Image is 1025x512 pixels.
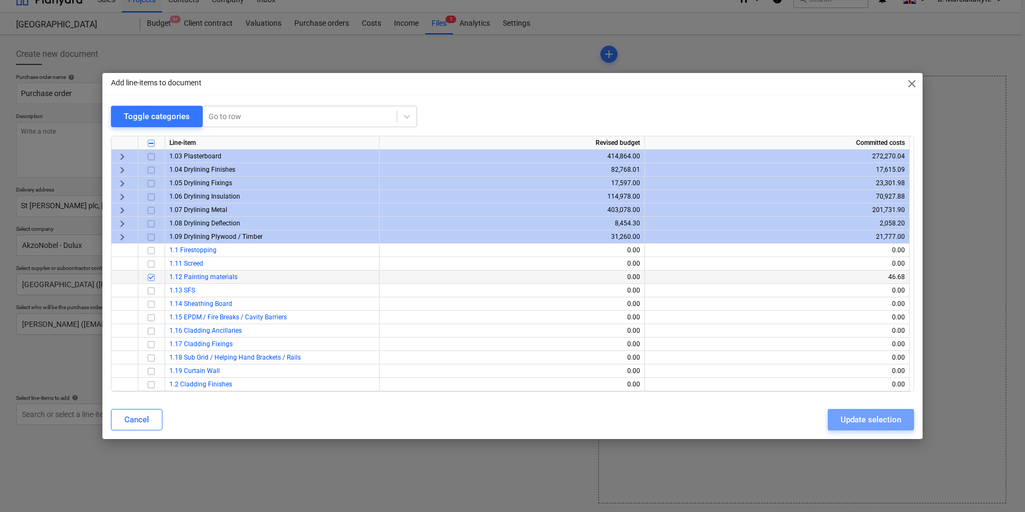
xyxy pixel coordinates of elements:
[828,409,914,430] button: Update selection
[384,311,640,324] div: 0.00
[384,244,640,257] div: 0.00
[384,378,640,391] div: 0.00
[384,163,640,177] div: 82,768.01
[649,270,905,284] div: 46.68
[169,367,220,375] a: 1.19 Curtain Wall
[384,338,640,351] div: 0.00
[384,177,640,190] div: 17,597.00
[384,324,640,338] div: 0.00
[384,270,640,284] div: 0.00
[169,193,240,200] span: 1.06 Drylining Insulation
[649,257,905,270] div: 0.00
[111,106,203,127] button: Toggle categories
[169,152,221,160] span: 1.03 Plasterboard
[841,413,901,427] div: Update selection
[124,109,190,123] div: Toggle categories
[169,340,233,348] a: 1.17 Cladding Fixings
[169,300,232,308] a: 1.14 Sheathing Board
[905,77,918,90] span: close
[169,273,237,281] a: 1.12 Painting materials
[169,287,195,294] a: 1.13 SFS
[169,313,287,321] a: 1.15 EPDM / Fire Breaks / Cavity Barriers
[649,203,905,217] div: 201,731.90
[384,203,640,217] div: 403,078.00
[169,354,301,361] a: 1.18 Sub Grid / Helping Hand Brackets / Rails
[169,246,217,254] a: 1.1 Firestopping
[384,297,640,311] div: 0.00
[116,231,129,244] span: keyboard_arrow_right
[169,179,232,187] span: 1.05 Drylining Fixings
[384,190,640,203] div: 114,978.00
[649,311,905,324] div: 0.00
[384,217,640,230] div: 8,454.30
[649,244,905,257] div: 0.00
[384,150,640,163] div: 414,864.00
[169,166,235,173] span: 1.04 Drylining Finishes
[649,297,905,311] div: 0.00
[649,217,905,230] div: 2,058.20
[169,260,203,267] a: 1.11 Screed
[649,378,905,391] div: 0.00
[645,136,910,150] div: Committed costs
[649,364,905,378] div: 0.00
[649,284,905,297] div: 0.00
[165,136,380,150] div: Line-item
[380,136,645,150] div: Revised budget
[649,190,905,203] div: 70,927.88
[116,177,129,190] span: keyboard_arrow_right
[124,413,149,427] div: Cancel
[384,284,640,297] div: 0.00
[169,206,227,214] span: 1.07 Drylining Metal
[116,164,129,177] span: keyboard_arrow_right
[649,177,905,190] div: 23,301.98
[111,409,162,430] button: Cancel
[649,324,905,338] div: 0.00
[116,150,129,163] span: keyboard_arrow_right
[384,257,640,270] div: 0.00
[111,77,202,89] p: Add line-items to document
[169,220,240,227] span: 1.08 Drylining Deflection
[169,327,242,334] a: 1.16 Cladding Ancillaries
[384,351,640,364] div: 0.00
[649,163,905,177] div: 17,615.09
[384,364,640,378] div: 0.00
[649,150,905,163] div: 272,270.04
[116,191,129,203] span: keyboard_arrow_right
[116,204,129,217] span: keyboard_arrow_right
[649,230,905,244] div: 21,777.00
[169,381,232,388] a: 1.2 Cladding Finishes
[649,351,905,364] div: 0.00
[116,217,129,230] span: keyboard_arrow_right
[649,338,905,351] div: 0.00
[169,233,263,240] span: 1.09 Drylining Plywood / Timber
[384,230,640,244] div: 31,260.00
